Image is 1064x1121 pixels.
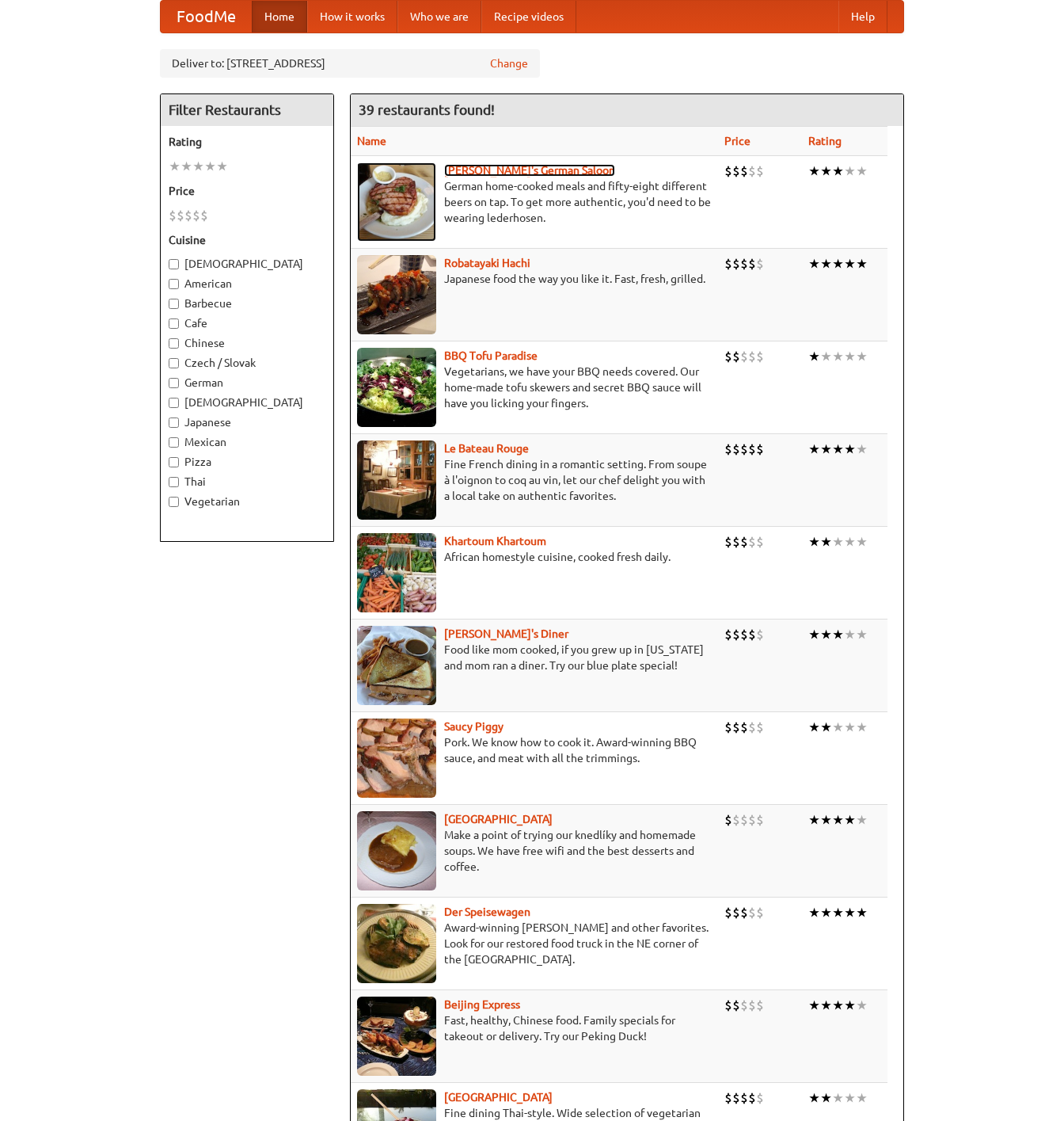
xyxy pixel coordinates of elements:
li: ★ [832,440,844,458]
li: ★ [844,533,856,551]
li: $ [169,207,177,224]
li: ★ [820,904,832,921]
label: [DEMOGRAPHIC_DATA] [169,256,325,272]
div: Deliver to: [STREET_ADDRESS] [160,49,540,78]
label: German [169,375,325,391]
li: $ [756,255,764,273]
p: Vegetarians, we have your BBQ needs covered. Our home-made tofu skewers and secret BBQ sauce will... [357,364,712,411]
li: $ [724,719,732,736]
a: Der Speisewagen [444,906,530,918]
li: ★ [820,626,832,643]
a: [PERSON_NAME]'s German Saloon [444,164,615,177]
li: ★ [820,997,832,1014]
input: Pizza [169,457,179,467]
a: BBQ Tofu Paradise [444,349,538,362]
li: ★ [832,811,844,829]
b: [PERSON_NAME]'s Diner [444,627,568,640]
li: ★ [808,348,820,365]
label: Pizza [169,454,325,470]
input: Barbecue [169,299,179,309]
li: $ [748,440,756,458]
li: $ [732,1089,740,1107]
li: $ [732,626,740,643]
a: Help [838,1,887,32]
li: ★ [856,997,868,1014]
a: Khartoum Khartoum [444,535,546,547]
li: $ [192,207,200,224]
li: $ [740,348,748,365]
li: ★ [856,533,868,551]
img: bateaurouge.jpg [357,440,436,520]
li: ★ [808,255,820,273]
li: ★ [820,811,832,829]
a: Robatayaki Hachi [444,257,530,269]
a: [GEOGRAPHIC_DATA] [444,1091,553,1104]
input: Vegetarian [169,497,179,507]
a: Change [490,55,528,71]
label: Czech / Slovak [169,355,325,371]
b: Saucy Piggy [444,720,503,733]
li: $ [732,997,740,1014]
p: Food like mom cooked, if you grew up in [US_STATE] and mom ran a diner. Try our blue plate special! [357,642,712,673]
label: Cafe [169,315,325,331]
a: Rating [808,135,842,147]
li: $ [724,811,732,829]
img: beijing.jpg [357,997,436,1076]
li: ★ [844,811,856,829]
li: $ [177,207,184,224]
li: ★ [856,162,868,180]
a: Home [252,1,307,32]
img: sallys.jpg [357,626,436,705]
li: $ [756,811,764,829]
label: Chinese [169,335,325,351]
li: ★ [832,904,844,921]
li: ★ [808,904,820,921]
label: Vegetarian [169,494,325,509]
p: Fine French dining in a romantic setting. From soupe à l'oignon to coq au vin, let our chef delig... [357,456,712,504]
li: $ [724,440,732,458]
li: $ [748,162,756,180]
li: $ [748,1089,756,1107]
li: ★ [844,348,856,365]
li: ★ [820,1089,832,1107]
li: $ [732,440,740,458]
p: Pork. We know how to cook it. Award-winning BBQ sauce, and meat with all the trimmings. [357,734,712,766]
li: $ [732,719,740,736]
li: $ [740,811,748,829]
img: khartoum.jpg [357,533,436,612]
li: ★ [844,255,856,273]
li: ★ [808,533,820,551]
li: ★ [844,1089,856,1107]
h4: Filter Restaurants [161,94,333,126]
li: $ [724,997,732,1014]
li: $ [732,348,740,365]
li: $ [724,255,732,273]
li: $ [740,1089,748,1107]
li: ★ [808,440,820,458]
p: African homestyle cuisine, cooked fresh daily. [357,549,712,565]
li: ★ [832,348,844,365]
li: ★ [808,162,820,180]
li: ★ [856,811,868,829]
li: ★ [832,255,844,273]
li: ★ [856,904,868,921]
li: $ [756,626,764,643]
li: $ [724,1089,732,1107]
a: Price [724,135,750,147]
h5: Price [169,183,325,199]
img: robatayaki.jpg [357,255,436,334]
li: ★ [180,158,192,175]
label: Thai [169,474,325,490]
a: FoodMe [161,1,252,32]
a: Who we are [397,1,481,32]
input: Mexican [169,437,179,448]
li: ★ [832,162,844,180]
li: $ [740,626,748,643]
p: Fast, healthy, Chinese food. Family specials for takeout or delivery. Try our Peking Duck! [357,1012,712,1044]
li: ★ [820,440,832,458]
input: [DEMOGRAPHIC_DATA] [169,259,179,269]
a: Name [357,135,386,147]
li: $ [756,533,764,551]
li: ★ [832,533,844,551]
